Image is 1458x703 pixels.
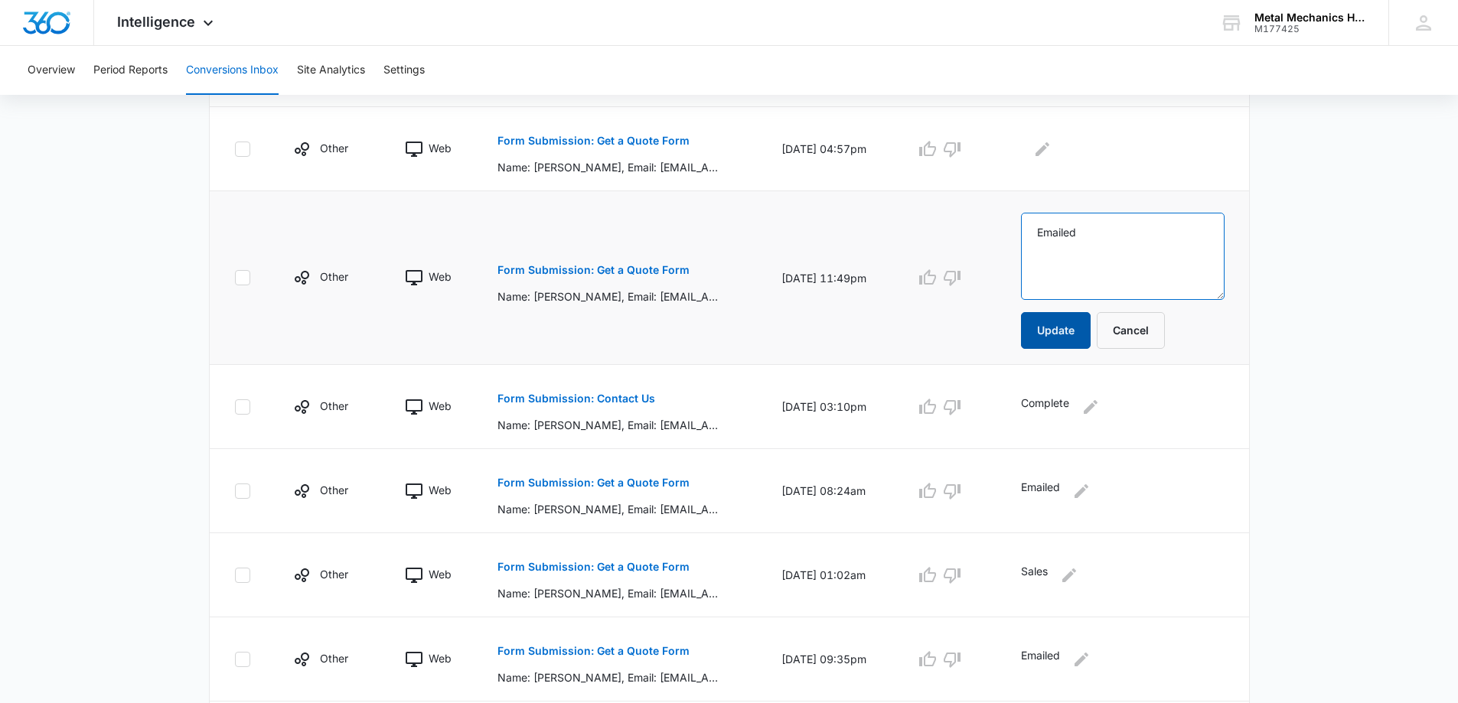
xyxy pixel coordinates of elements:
p: Name: [PERSON_NAME], Email: [EMAIL_ADDRESS][DOMAIN_NAME], Phone: [PHONE_NUMBER], How can we help?... [497,288,720,304]
p: Form Submission: Contact Us [497,393,655,404]
p: Web [429,140,452,156]
p: Other [320,269,348,285]
button: Cancel [1097,312,1165,349]
p: Web [429,650,452,666]
button: Edit Comments [1057,563,1081,587]
button: Overview [28,46,75,95]
span: Intelligence [117,14,195,30]
p: Complete [1021,395,1069,419]
p: Web [429,482,452,498]
p: Name: [PERSON_NAME], Email: [EMAIL_ADDRESS][DOMAIN_NAME], How can we help?: Hello, I would like t... [497,585,720,601]
button: Form Submission: Contact Us [497,380,655,417]
td: [DATE] 11:49pm [763,191,896,365]
button: Conversions Inbox [186,46,279,95]
p: Name: [PERSON_NAME], Email: [EMAIL_ADDRESS][DOMAIN_NAME], Phone: [PHONE_NUMBER], How can we help?... [497,159,720,175]
td: [DATE] 01:02am [763,533,896,617]
button: Site Analytics [297,46,365,95]
p: Form Submission: Get a Quote Form [497,265,690,275]
button: Form Submission: Get a Quote Form [497,464,690,501]
p: Sales [1021,563,1048,587]
p: Name: [PERSON_NAME], Email: [EMAIL_ADDRESS][DOMAIN_NAME], Phone: [PHONE_NUMBER], What can we help... [497,417,720,433]
p: Form Submission: Get a Quote Form [497,646,690,656]
textarea: Emailed [1021,213,1224,300]
p: Other [320,398,348,414]
button: Form Submission: Get a Quote Form [497,252,690,288]
button: Settings [383,46,425,95]
button: Period Reports [93,46,168,95]
button: Edit Comments [1069,647,1094,672]
p: Form Submission: Get a Quote Form [497,477,690,488]
button: Form Submission: Get a Quote Form [497,548,690,585]
p: Other [320,566,348,582]
button: Edit Comments [1030,137,1055,161]
div: account id [1254,24,1366,34]
p: Form Submission: Get a Quote Form [497,135,690,146]
p: Emailed [1021,647,1060,672]
button: Edit Comments [1069,479,1094,503]
td: [DATE] 09:35pm [763,617,896,701]
p: Other [320,140,348,156]
td: [DATE] 08:24am [763,449,896,533]
p: Other [320,650,348,666]
p: Name: [PERSON_NAME], Email: [EMAIL_ADDRESS][DOMAIN_NAME], Phone: [PHONE_NUMBER], How can we help?... [497,669,720,685]
p: Emailed [1021,479,1060,503]
p: Name: [PERSON_NAME], Email: [EMAIL_ADDRESS][DOMAIN_NAME], Phone: [PHONE_NUMBER], How can we help?... [497,501,720,517]
p: Web [429,566,452,582]
td: [DATE] 03:10pm [763,365,896,449]
div: account name [1254,11,1366,24]
p: Web [429,398,452,414]
button: Form Submission: Get a Quote Form [497,633,690,669]
td: [DATE] 04:57pm [763,107,896,191]
p: Form Submission: Get a Quote Form [497,561,690,572]
button: Update [1021,312,1091,349]
p: Web [429,269,452,285]
button: Edit Comments [1078,395,1103,419]
p: Other [320,482,348,498]
button: Form Submission: Get a Quote Form [497,122,690,159]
